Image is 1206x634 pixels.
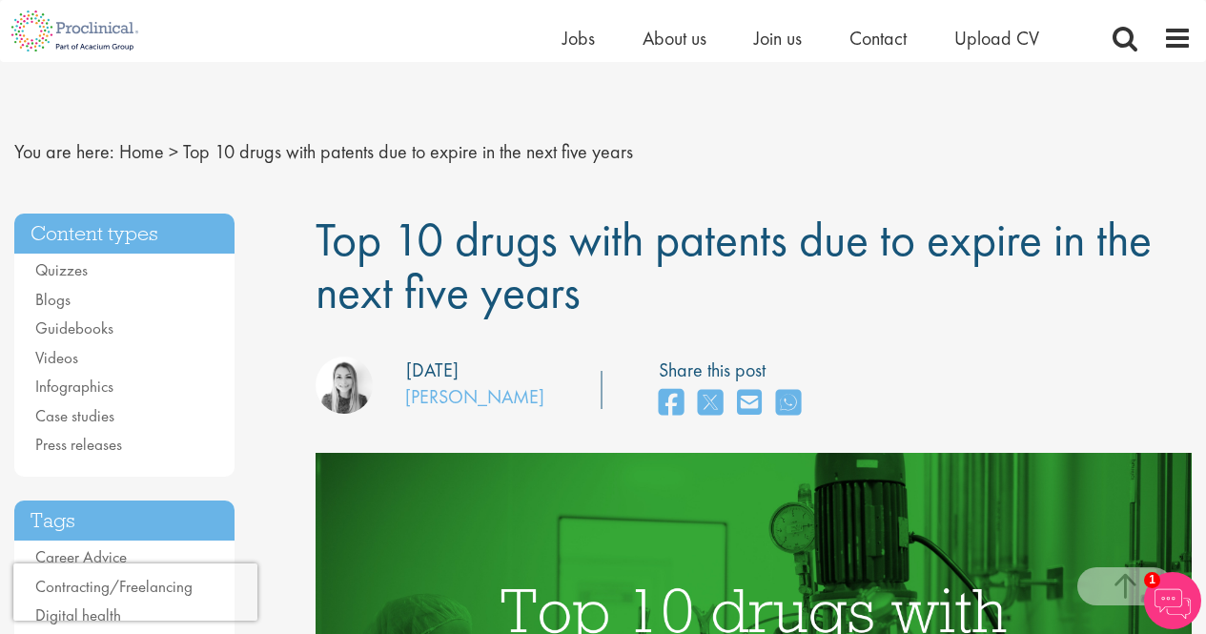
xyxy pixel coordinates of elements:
[169,139,178,164] span: >
[35,546,127,567] a: Career Advice
[406,357,459,384] div: [DATE]
[849,26,907,51] a: Contact
[316,357,373,414] img: Hannah Burke
[35,289,71,310] a: Blogs
[35,434,122,455] a: Press releases
[405,384,544,409] a: [PERSON_NAME]
[35,405,114,426] a: Case studies
[119,139,164,164] a: breadcrumb link
[14,214,235,255] h3: Content types
[659,357,810,384] label: Share this post
[659,383,684,424] a: share on facebook
[737,383,762,424] a: share on email
[35,259,88,280] a: Quizzes
[698,383,723,424] a: share on twitter
[562,26,595,51] a: Jobs
[13,563,257,621] iframe: reCAPTCHA
[35,317,113,338] a: Guidebooks
[183,139,633,164] span: Top 10 drugs with patents due to expire in the next five years
[14,139,114,164] span: You are here:
[35,347,78,368] a: Videos
[316,209,1152,322] span: Top 10 drugs with patents due to expire in the next five years
[14,501,235,542] h3: Tags
[1144,572,1201,629] img: Chatbot
[643,26,706,51] a: About us
[1144,572,1160,588] span: 1
[754,26,802,51] a: Join us
[35,376,113,397] a: Infographics
[954,26,1039,51] a: Upload CV
[776,383,801,424] a: share on whats app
